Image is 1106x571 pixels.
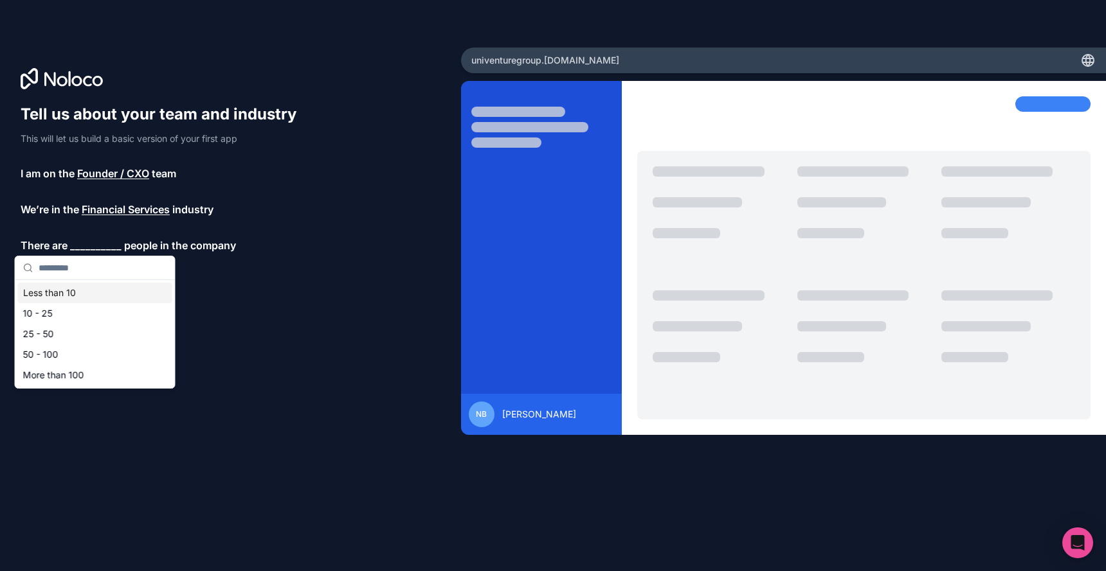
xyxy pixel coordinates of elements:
[21,202,79,217] span: We’re in the
[15,280,175,388] div: Suggestions
[77,166,149,181] span: Founder / CXO
[21,132,309,145] p: This will let us build a basic version of your first app
[18,365,172,385] div: More than 100
[18,344,172,365] div: 50 - 100
[21,166,75,181] span: I am on the
[21,104,309,125] h1: Tell us about your team and industry
[172,202,213,217] span: industry
[471,54,619,67] span: univenturegroup .[DOMAIN_NAME]
[476,409,487,419] span: NB
[1062,527,1093,558] div: Open Intercom Messenger
[82,202,170,217] span: Financial Services
[18,303,172,324] div: 10 - 25
[124,238,236,253] span: people in the company
[18,283,172,303] div: Less than 10
[18,324,172,344] div: 25 - 50
[21,238,68,253] span: There are
[152,166,176,181] span: team
[70,238,122,253] span: __________
[502,408,576,421] span: [PERSON_NAME]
